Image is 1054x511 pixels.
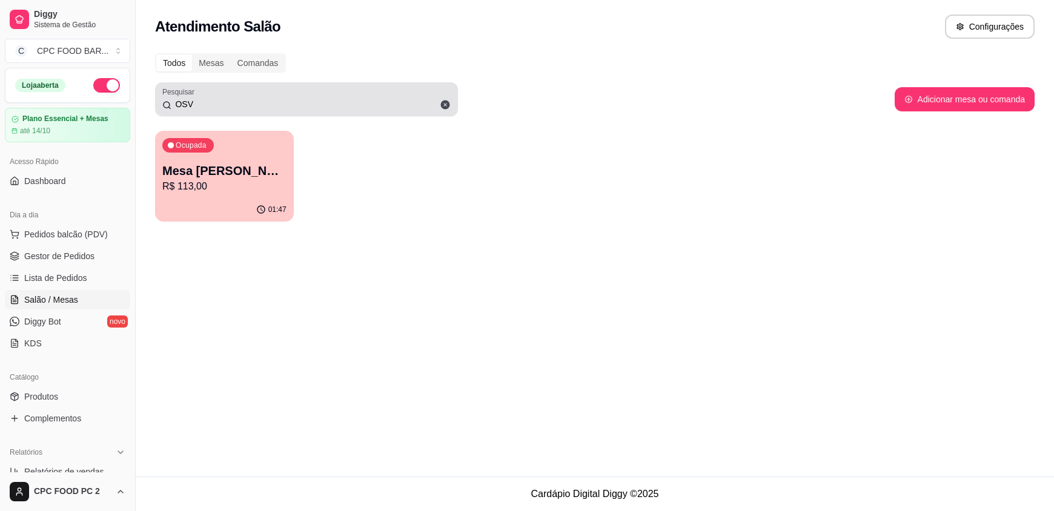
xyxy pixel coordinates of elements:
[20,126,50,136] article: até 14/10
[10,447,42,457] span: Relatórios
[5,334,130,353] a: KDS
[5,368,130,387] div: Catálogo
[5,477,130,506] button: CPC FOOD PC 2
[34,486,111,497] span: CPC FOOD PC 2
[136,476,1054,511] footer: Cardápio Digital Diggy © 2025
[176,140,207,150] p: Ocupada
[231,54,285,71] div: Comandas
[5,205,130,225] div: Dia a dia
[162,162,287,179] p: Mesa [PERSON_NAME]
[5,108,130,142] a: Plano Essencial + Mesasaté 14/10
[24,228,108,240] span: Pedidos balcão (PDV)
[155,17,280,36] h2: Atendimento Salão
[5,312,130,331] a: Diggy Botnovo
[15,45,27,57] span: C
[268,205,287,214] p: 01:47
[5,409,130,428] a: Complementos
[5,225,130,244] button: Pedidos balcão (PDV)
[5,39,130,63] button: Select a team
[5,246,130,266] a: Gestor de Pedidos
[22,114,108,124] article: Plano Essencial + Mesas
[5,268,130,288] a: Lista de Pedidos
[895,87,1035,111] button: Adicionar mesa ou comanda
[24,412,81,424] span: Complementos
[24,272,87,284] span: Lista de Pedidos
[24,250,94,262] span: Gestor de Pedidos
[171,98,451,110] input: Pesquisar
[34,9,125,20] span: Diggy
[24,337,42,349] span: KDS
[5,462,130,481] a: Relatórios de vendas
[37,45,108,57] div: CPC FOOD BAR ...
[24,175,66,187] span: Dashboard
[24,315,61,328] span: Diggy Bot
[5,171,130,191] a: Dashboard
[5,290,130,309] a: Salão / Mesas
[5,5,130,34] a: DiggySistema de Gestão
[24,391,58,403] span: Produtos
[156,54,192,71] div: Todos
[155,131,294,222] button: OcupadaMesa [PERSON_NAME]R$ 113,0001:47
[34,20,125,30] span: Sistema de Gestão
[15,79,65,92] div: Loja aberta
[192,54,230,71] div: Mesas
[162,87,199,97] label: Pesquisar
[945,15,1035,39] button: Configurações
[162,179,287,194] p: R$ 113,00
[93,78,120,93] button: Alterar Status
[5,387,130,406] a: Produtos
[5,152,130,171] div: Acesso Rápido
[24,294,78,306] span: Salão / Mesas
[24,466,104,478] span: Relatórios de vendas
